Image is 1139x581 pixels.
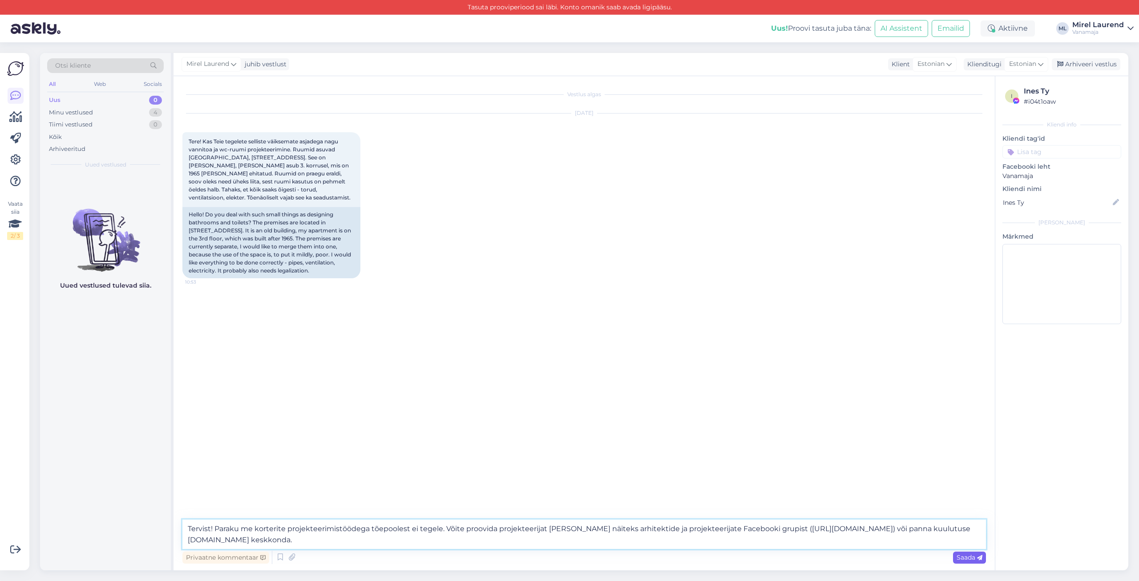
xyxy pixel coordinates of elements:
div: Klienditugi [964,60,1002,69]
button: Emailid [932,20,970,37]
div: Vanamaja [1072,28,1124,36]
div: Socials [142,78,164,90]
div: Web [92,78,108,90]
div: Kliendi info [1002,121,1121,129]
p: Facebooki leht [1002,162,1121,171]
img: Askly Logo [7,60,24,77]
button: AI Assistent [875,20,928,37]
span: Tere! Kas Teie tegelete selliste väiksemate asjadega nagu vannitoa ja wc-ruumi projekteerimine. R... [189,138,351,201]
div: Hello! Do you deal with such small things as designing bathrooms and toilets? The premises are lo... [182,207,360,278]
div: juhib vestlust [241,60,287,69]
div: Proovi tasuta juba täna: [771,23,871,34]
span: Estonian [1009,59,1036,69]
div: Minu vestlused [49,108,93,117]
div: ML [1056,22,1069,35]
div: 0 [149,96,162,105]
div: Vestlus algas [182,90,986,98]
span: Mirel Laurend [186,59,229,69]
input: Lisa tag [1002,145,1121,158]
div: [PERSON_NAME] [1002,219,1121,227]
p: Märkmed [1002,232,1121,241]
p: Kliendi tag'id [1002,134,1121,143]
div: [DATE] [182,109,986,117]
div: Privaatne kommentaar [182,552,269,564]
div: Aktiivne [981,20,1035,37]
div: 2 / 3 [7,232,23,240]
div: All [47,78,57,90]
textarea: Tervist! Paraku me korterite projekteerimistöödega tõepoolest ei tegele. Võite proovida projektee... [182,520,986,549]
div: Uus [49,96,61,105]
span: Estonian [917,59,945,69]
img: No chats [40,193,171,273]
span: i [1011,93,1013,99]
div: 0 [149,120,162,129]
div: Tiimi vestlused [49,120,93,129]
div: # i04t1oaw [1024,97,1119,106]
span: Uued vestlused [85,161,126,169]
div: Mirel Laurend [1072,21,1124,28]
div: Kõik [49,133,62,142]
div: 4 [149,108,162,117]
span: Otsi kliente [55,61,91,70]
p: Vanamaja [1002,171,1121,181]
span: 10:53 [185,279,218,285]
div: Klient [888,60,910,69]
p: Uued vestlused tulevad siia. [60,281,151,290]
p: Kliendi nimi [1002,184,1121,194]
input: Lisa nimi [1003,198,1111,207]
a: Mirel LaurendVanamaja [1072,21,1134,36]
div: Vaata siia [7,200,23,240]
span: Saada [957,553,982,561]
div: Arhiveeritud [49,145,85,154]
div: Ines Ty [1024,86,1119,97]
div: Arhiveeri vestlus [1052,58,1120,70]
b: Uus! [771,24,788,33]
